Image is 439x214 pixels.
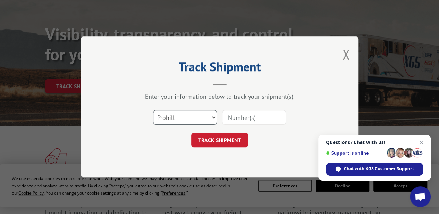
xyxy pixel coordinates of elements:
[191,133,248,148] button: TRACK SHIPMENT
[344,166,414,172] span: Chat with XGS Customer Support
[326,163,423,176] div: Chat with XGS Customer Support
[326,150,384,156] span: Support is online
[116,62,324,75] h2: Track Shipment
[116,93,324,101] div: Enter your information below to track your shipment(s).
[410,186,431,207] div: Open chat
[342,45,350,64] button: Close modal
[326,140,423,145] span: Questions? Chat with us!
[417,138,425,147] span: Close chat
[222,110,286,125] input: Number(s)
